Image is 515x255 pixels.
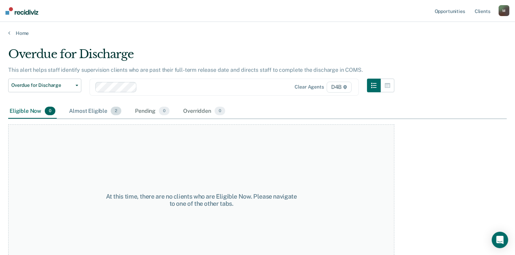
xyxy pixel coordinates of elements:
div: Pending0 [134,104,171,119]
span: 0 [45,107,55,116]
div: At this time, there are no clients who are Eligible Now. Please navigate to one of the other tabs. [105,193,298,207]
a: Home [8,30,507,36]
div: Overdue for Discharge [8,47,394,67]
div: Almost Eligible2 [68,104,123,119]
span: Overdue for Discharge [11,82,73,88]
span: D4B [327,82,352,93]
span: 0 [159,107,170,116]
div: Eligible Now0 [8,104,57,119]
button: M [499,5,510,16]
span: 0 [215,107,225,116]
p: This alert helps staff identify supervision clients who are past their full-term release date and... [8,67,363,73]
div: Overridden0 [182,104,227,119]
span: 2 [111,107,121,116]
button: Overdue for Discharge [8,79,81,92]
img: Recidiviz [5,7,38,15]
div: Clear agents [295,84,324,90]
div: Open Intercom Messenger [492,232,508,248]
